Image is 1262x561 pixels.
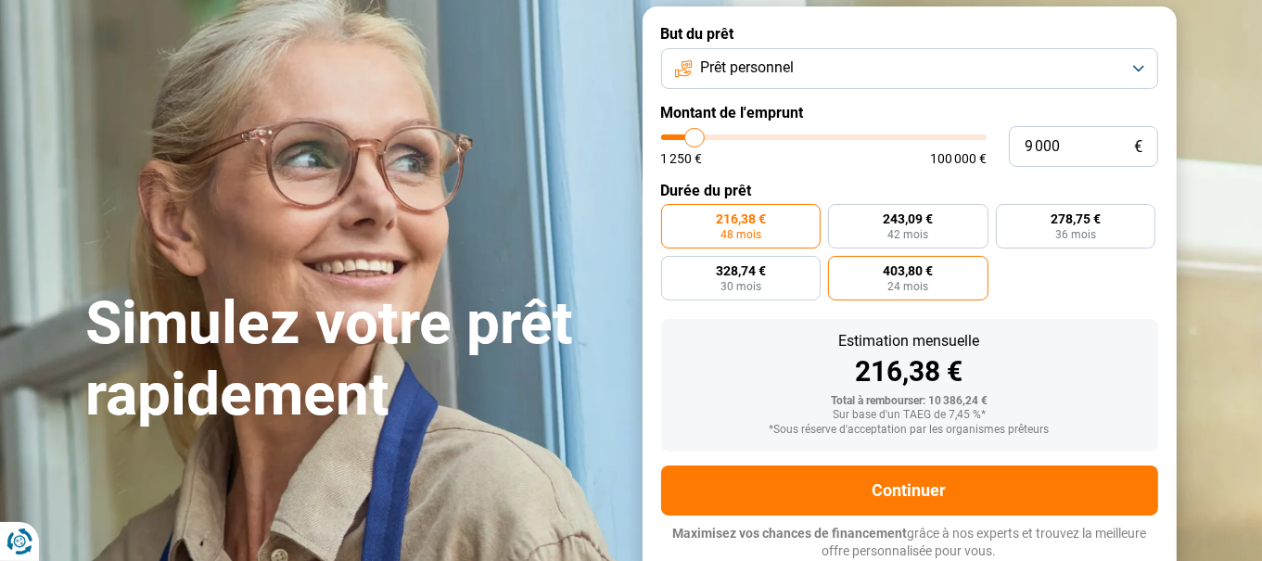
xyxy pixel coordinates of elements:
[676,395,1143,408] div: Total à rembourser: 10 386,24 €
[700,57,794,78] span: Prêt personnel
[1055,229,1096,240] span: 36 mois
[661,48,1158,89] button: Prêt personnel
[676,358,1143,386] div: 216,38 €
[676,424,1143,437] div: *Sous réserve d'acceptation par les organismes prêteurs
[930,152,987,165] span: 100 000 €
[661,25,1158,43] label: But du prêt
[883,264,933,277] span: 403,80 €
[661,104,1158,121] label: Montant de l'emprunt
[661,525,1158,561] p: grâce à nos experts et trouvez la meilleure offre personnalisée pour vous.
[672,526,907,541] span: Maximisez vos chances de financement
[720,229,761,240] span: 48 mois
[1135,139,1143,155] span: €
[716,264,766,277] span: 328,74 €
[676,334,1143,349] div: Estimation mensuelle
[887,281,928,292] span: 24 mois
[883,212,933,225] span: 243,09 €
[86,288,620,431] h1: Simulez votre prêt rapidement
[676,409,1143,422] div: Sur base d'un TAEG de 7,45 %*
[1051,212,1101,225] span: 278,75 €
[716,212,766,225] span: 216,38 €
[720,281,761,292] span: 30 mois
[661,152,703,165] span: 1 250 €
[887,229,928,240] span: 42 mois
[661,182,1158,199] label: Durée du prêt
[661,465,1158,516] button: Continuer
